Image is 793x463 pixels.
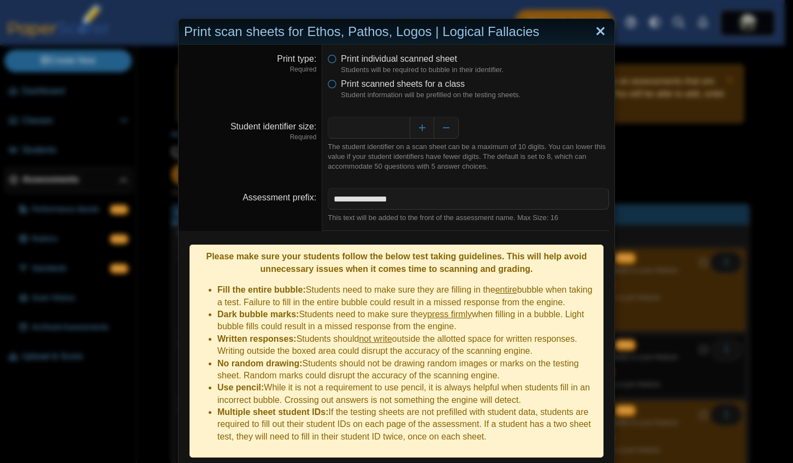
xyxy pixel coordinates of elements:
u: not write [359,334,392,343]
a: Close [592,22,609,41]
b: Fill the entire bubble: [217,285,306,294]
u: press firmly [427,310,472,319]
b: Use pencil: [217,383,264,392]
b: Written responses: [217,334,297,343]
div: This text will be added to the front of the assessment name. Max Size: 16 [328,213,609,223]
b: Multiple sheet student IDs: [217,407,329,417]
u: entire [495,285,517,294]
span: Print scanned sheets for a class [341,79,465,88]
li: Students need to make sure they when filling in a bubble. Light bubble fills could result in a mi... [217,308,597,333]
dfn: Students will be required to bubble in their identifier. [341,65,609,75]
dfn: Required [184,65,316,74]
div: The student identifier on a scan sheet can be a maximum of 10 digits. You can lower this value if... [328,142,609,172]
li: Students should not be drawing random images or marks on the testing sheet. Random marks could di... [217,358,597,382]
li: Students should outside the allotted space for written responses. Writing outside the boxed area ... [217,333,597,358]
label: Student identifier size [230,122,316,131]
b: Please make sure your students follow the below test taking guidelines. This will help avoid unne... [206,252,587,273]
label: Print type [277,54,316,63]
li: Students need to make sure they are filling in the bubble when taking a test. Failure to fill in ... [217,284,597,308]
button: Increase [410,117,434,139]
dfn: Required [184,133,316,142]
span: Print individual scanned sheet [341,54,457,63]
b: Dark bubble marks: [217,310,299,319]
b: No random drawing: [217,359,303,368]
label: Assessment prefix [242,193,316,202]
div: Print scan sheets for Ethos, Pathos, Logos | Logical Fallacies [179,19,614,45]
li: If the testing sheets are not prefilled with student data, students are required to fill out thei... [217,406,597,443]
li: While it is not a requirement to use pencil, it is always helpful when students fill in an incorr... [217,382,597,406]
dfn: Student information will be prefilled on the testing sheets. [341,90,609,100]
button: Decrease [434,117,459,139]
